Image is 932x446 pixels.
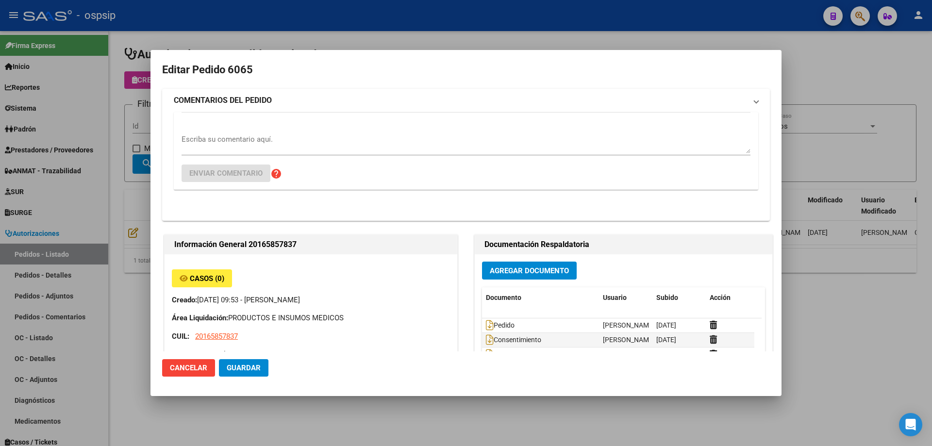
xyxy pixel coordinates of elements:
[190,274,224,283] span: Casos (0)
[270,168,282,180] mat-icon: help
[486,321,515,329] span: Pedido
[484,239,763,250] h2: Documentación Respaldatoria
[656,336,676,344] span: [DATE]
[652,287,706,308] datatable-header-cell: Subido
[656,294,678,301] span: Subido
[486,336,541,344] span: Consentimiento
[172,269,232,287] button: Casos (0)
[172,295,450,306] p: [DATE] 09:53 - [PERSON_NAME]
[899,413,922,436] div: Open Intercom Messenger
[656,350,676,358] span: [DATE]
[172,350,211,359] strong: Parentesco:
[486,350,516,358] span: Estudio
[603,294,627,301] span: Usuario
[195,332,238,341] span: 20165857837
[172,332,189,341] strong: CUIL:
[172,313,450,324] p: PRODUCTOS E INSUMOS MEDICOS
[710,294,731,301] span: Acción
[182,165,270,182] button: Enviar comentario
[162,61,770,79] h2: Editar Pedido 6065
[486,294,521,301] span: Documento
[482,262,577,280] button: Agregar Documento
[172,314,228,322] strong: Área Liquidación:
[603,321,655,329] span: [PERSON_NAME]
[162,112,770,220] div: COMENTARIOS DEL PEDIDO
[162,89,770,112] mat-expansion-panel-header: COMENTARIOS DEL PEDIDO
[172,349,450,360] p: Titular
[162,359,215,377] button: Cancelar
[170,363,207,372] span: Cancelar
[174,95,272,106] strong: COMENTARIOS DEL PEDIDO
[603,336,655,344] span: [PERSON_NAME]
[172,296,197,304] strong: Creado:
[482,287,599,308] datatable-header-cell: Documento
[603,350,655,358] span: [PERSON_NAME]
[227,363,261,372] span: Guardar
[490,266,569,275] span: Agregar Documento
[656,321,676,329] span: [DATE]
[189,169,263,178] span: Enviar comentario
[219,359,268,377] button: Guardar
[599,287,652,308] datatable-header-cell: Usuario
[174,239,448,250] h2: Información General 20165857837
[706,287,754,308] datatable-header-cell: Acción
